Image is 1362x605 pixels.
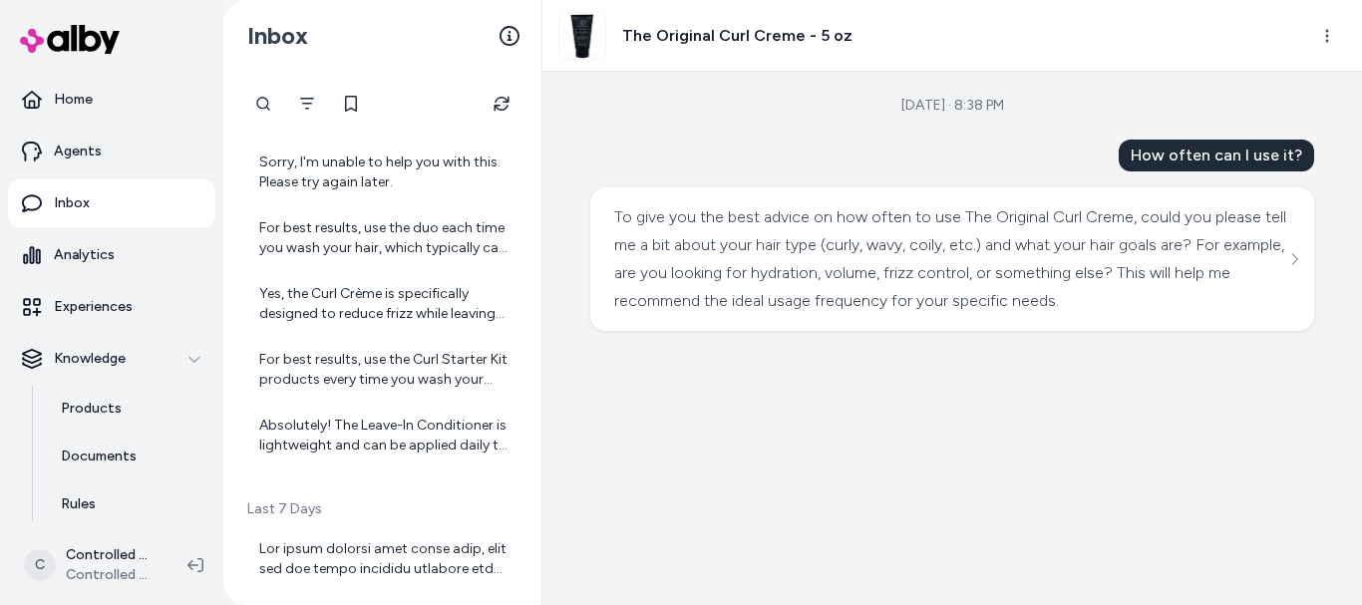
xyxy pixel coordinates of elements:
[8,128,215,175] a: Agents
[243,206,521,270] a: For best results, use the duo each time you wash your hair, which typically can be every 2-4 days...
[41,433,215,480] a: Documents
[259,350,510,390] div: For best results, use the Curl Starter Kit products every time you wash your hair. This typically...
[259,218,510,258] div: For best results, use the duo each time you wash your hair, which typically can be every 2-4 days...
[559,13,605,59] img: 5OzCurl_6a9bfac3-aabe-427f-8642-a1399a297fc0.webp
[243,404,521,467] a: Absolutely! The Leave-In Conditioner is lightweight and can be applied daily to hydrate, detangle...
[259,284,510,324] div: Yes, the Curl Crème is specifically designed to reduce frizz while leaving curls soft and shiny, ...
[8,179,215,227] a: Inbox
[54,297,133,317] p: Experiences
[66,545,156,565] p: Controlled Chaos Shopify
[41,480,215,528] a: Rules
[12,533,171,597] button: CControlled Chaos ShopifyControlled Chaos
[61,447,137,466] p: Documents
[24,549,56,581] span: C
[482,84,521,124] button: Refresh
[66,565,156,585] span: Controlled Chaos
[622,24,852,48] h3: The Original Curl Creme - 5 oz
[259,539,510,579] div: Lor ipsum dolorsi amet conse adip, elit sed doe tempo incididu utlabore etd mag aliquaen: | Admin...
[54,349,126,369] p: Knowledge
[54,245,115,265] p: Analytics
[243,141,521,204] a: Sorry, I'm unable to help you with this. Please try again later.
[247,21,308,51] h2: Inbox
[61,399,122,419] p: Products
[54,142,102,161] p: Agents
[901,96,1004,116] div: [DATE] · 8:38 PM
[1119,140,1314,171] div: How often can I use it?
[20,25,120,54] img: alby Logo
[614,203,1290,315] div: To give you the best advice on how often to use The Original Curl Creme, could you please tell me...
[8,76,215,124] a: Home
[8,231,215,279] a: Analytics
[287,84,327,124] button: Filter
[54,90,93,110] p: Home
[259,416,510,455] div: Absolutely! The Leave-In Conditioner is lightweight and can be applied daily to hydrate, detangle...
[8,335,215,383] button: Knowledge
[54,193,90,213] p: Inbox
[243,338,521,402] a: For best results, use the Curl Starter Kit products every time you wash your hair. This typically...
[1282,247,1306,271] button: See more
[243,527,521,591] a: Lor ipsum dolorsi amet conse adip, elit sed doe tempo incididu utlabore etd mag aliquaen: | Admin...
[41,385,215,433] a: Products
[243,272,521,336] a: Yes, the Curl Crème is specifically designed to reduce frizz while leaving curls soft and shiny, ...
[61,494,96,514] p: Rules
[8,283,215,331] a: Experiences
[259,152,510,192] div: Sorry, I'm unable to help you with this. Please try again later.
[243,499,521,519] p: Last 7 Days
